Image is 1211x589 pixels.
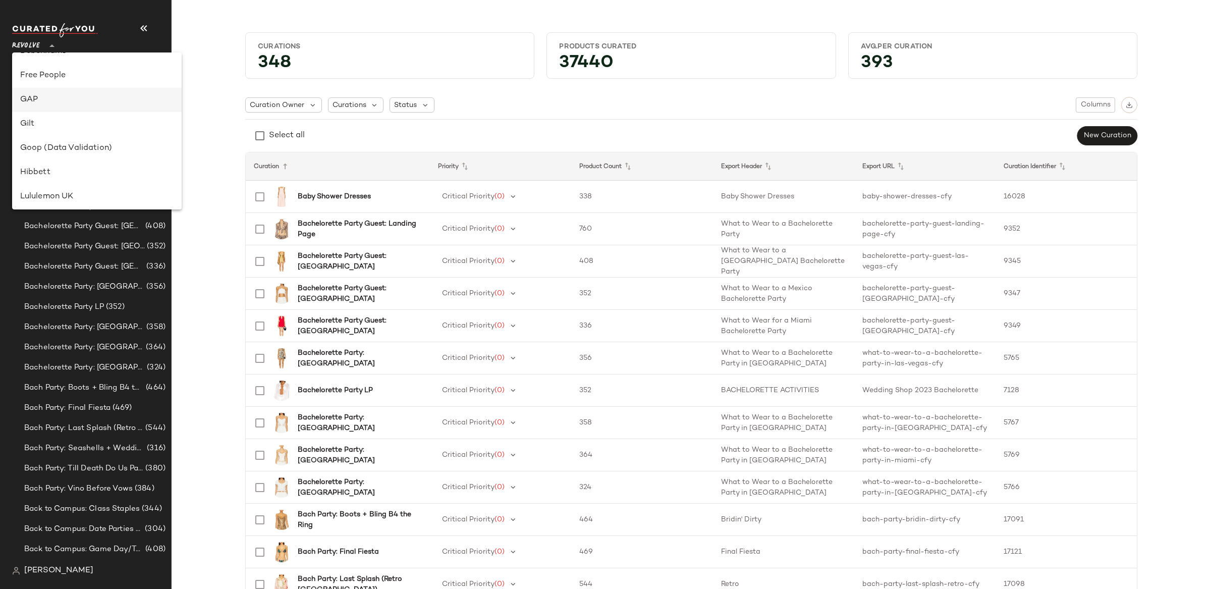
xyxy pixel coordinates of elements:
span: (0) [494,322,505,330]
td: 760 [571,213,712,245]
td: 9352 [996,213,1137,245]
td: 324 [571,471,712,504]
span: (336) [144,261,166,273]
img: cfy_white_logo.C9jOOHJF.svg [12,23,98,37]
img: YLLR-WX5_V1.jpg [271,542,292,562]
b: Bachelorette Party: [GEOGRAPHIC_DATA] [298,412,418,434]
span: Critical Priority [442,451,494,459]
span: Bach Party: Till Death Do Us Party [24,463,143,474]
td: 336 [571,310,712,342]
span: Critical Priority [442,225,494,233]
td: 408 [571,245,712,278]
span: (358) [144,322,166,333]
img: WAIR-WS31_V1.jpg [271,284,292,304]
span: Critical Priority [442,322,494,330]
td: 469 [571,536,712,568]
span: Bachelorette Party: [GEOGRAPHIC_DATA] [24,281,144,293]
span: Bach Party: Seashells + Wedding Bells [24,443,145,454]
td: 17121 [996,536,1137,568]
span: (0) [494,580,505,588]
td: What to Wear for a Miami Bachelorette Party [713,310,854,342]
th: Priority [430,152,571,181]
td: 17091 [996,504,1137,536]
span: Bachelorette Party Guest: [GEOGRAPHIC_DATA] [24,261,144,273]
span: (0) [494,354,505,362]
span: (408) [143,544,166,555]
td: what-to-wear-to-a-bachelorette-party-in-las-vegas-cfy [854,342,996,374]
span: Critical Priority [442,580,494,588]
div: Avg.per Curation [861,42,1125,51]
img: LOVF-WD4477_V1.jpg [271,187,292,207]
span: (0) [494,484,505,491]
span: Bachelorette Party LP [24,301,104,313]
th: Export Header [713,152,854,181]
div: Curations [258,42,522,51]
span: (344) [140,503,162,515]
b: Bach Party: Boots + Bling B4 the Ring [298,509,418,530]
img: svg%3e [1126,101,1133,109]
span: (352) [145,241,166,252]
b: Bachelorette Party Guest: [GEOGRAPHIC_DATA] [298,251,418,272]
span: (356) [144,281,166,293]
span: (324) [145,362,166,373]
td: Baby Shower Dresses [713,181,854,213]
b: Baby Shower Dresses [298,191,371,202]
span: (316) [145,443,166,454]
div: Hibbett [20,167,174,179]
div: 348 [250,56,530,74]
th: Curation [246,152,430,181]
span: (364) [144,342,166,353]
span: Critical Priority [442,484,494,491]
td: 9345 [996,245,1137,278]
td: What to Wear to a Bachelorette Party [713,213,854,245]
span: (0) [494,257,505,265]
td: 5766 [996,471,1137,504]
td: Final Fiesta [713,536,854,568]
span: (304) [143,523,166,535]
b: Bach Party: Final Fiesta [298,547,379,557]
div: Gilt [20,118,174,130]
span: Bach Party: Vino Before Vows [24,483,133,495]
span: (0) [494,451,505,459]
span: (0) [494,548,505,556]
span: Critical Priority [442,290,494,297]
td: What to Wear to a [GEOGRAPHIC_DATA] Bachelorette Party [713,245,854,278]
span: Back to Campus: Date Parties & Semi Formals [24,523,143,535]
b: Bachelorette Party: [GEOGRAPHIC_DATA] [298,477,418,498]
td: bachelorette-party-guest-las-vegas-cfy [854,245,996,278]
td: 16028 [996,181,1137,213]
img: ASTR-WS472_V1.jpg [271,413,292,433]
td: 9349 [996,310,1137,342]
span: Critical Priority [442,193,494,200]
b: Bachelorette Party Guest: [GEOGRAPHIC_DATA] [298,315,418,337]
img: ROFR-WD1069_V1.jpg [271,348,292,368]
div: Goop (Data Validation) [20,142,174,154]
td: Bridin' Dirty [713,504,854,536]
td: 7128 [996,374,1137,407]
span: Bach Party: Final Fiesta [24,402,111,414]
img: TULA-WS1071_V1.jpg [271,477,292,498]
span: (384) [133,483,154,495]
span: (0) [494,516,505,523]
td: 464 [571,504,712,536]
td: What to Wear to a Bachelorette Party in [GEOGRAPHIC_DATA] [713,471,854,504]
div: undefined-list [12,52,182,209]
td: what-to-wear-to-a-bachelorette-party-in-[GEOGRAPHIC_DATA]-cfy [854,471,996,504]
td: what-to-wear-to-a-bachelorette-party-in-miami-cfy [854,439,996,471]
td: 9347 [996,278,1137,310]
div: 37440 [551,56,831,74]
td: 5765 [996,342,1137,374]
span: (0) [494,290,505,297]
span: Bachelorette Party: [GEOGRAPHIC_DATA] [24,342,144,353]
span: Curations [333,100,366,111]
b: Bachelorette Party Guest: Landing Page [298,219,418,240]
span: [PERSON_NAME] [24,565,93,577]
td: bach-party-bridin-dirty-cfy [854,504,996,536]
td: What to Wear to a Mexico Bachelorette Party [713,278,854,310]
span: Bach Party: Boots + Bling B4 the Ring [24,382,144,394]
img: IAMR-WS98_V1.jpg [271,445,292,465]
div: 393 [853,56,1133,74]
td: bachelorette-party-guest-[GEOGRAPHIC_DATA]-cfy [854,310,996,342]
img: LSPA-WS51_V1.jpg [271,381,292,401]
td: 352 [571,374,712,407]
